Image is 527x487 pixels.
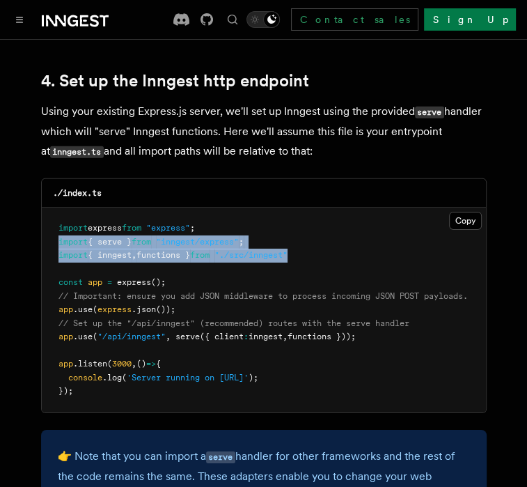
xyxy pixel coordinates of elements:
[88,237,132,247] span: { serve }
[166,332,171,341] span: ,
[58,359,73,369] span: app
[132,250,136,260] span: ,
[58,386,73,396] span: });
[190,250,210,260] span: from
[93,304,97,314] span: (
[93,332,97,341] span: (
[244,332,249,341] span: :
[206,451,235,463] code: serve
[122,373,127,382] span: (
[102,373,122,382] span: .log
[136,359,146,369] span: ()
[156,237,239,247] span: "inngest/express"
[58,250,88,260] span: import
[73,359,107,369] span: .listen
[53,188,102,198] code: ./index.ts
[175,332,200,341] span: serve
[58,332,73,341] span: app
[11,11,28,28] button: Toggle navigation
[58,304,73,314] span: app
[132,359,136,369] span: ,
[73,304,93,314] span: .use
[136,250,190,260] span: functions }
[239,237,244,247] span: ;
[132,237,151,247] span: from
[156,359,161,369] span: {
[200,332,244,341] span: ({ client
[73,332,93,341] span: .use
[58,277,83,287] span: const
[424,8,516,31] a: Sign Up
[288,332,356,341] span: functions }));
[291,8,418,31] a: Contact sales
[112,359,132,369] span: 3000
[246,11,280,28] button: Toggle dark mode
[58,291,468,301] span: // Important: ensure you add JSON middleware to process incoming JSON POST payloads.
[449,212,482,230] button: Copy
[283,332,288,341] span: ,
[41,71,309,91] a: 4. Set up the Inngest http endpoint
[146,223,190,233] span: "express"
[107,359,112,369] span: (
[146,359,156,369] span: =>
[50,146,104,158] code: inngest.ts
[214,250,288,260] span: "./src/inngest"
[97,332,166,341] span: "/api/inngest"
[249,332,283,341] span: inngest
[88,250,132,260] span: { inngest
[58,223,88,233] span: import
[88,223,122,233] span: express
[249,373,258,382] span: );
[58,318,409,328] span: // Set up the "/api/inngest" (recommended) routes with the serve handler
[132,304,156,314] span: .json
[41,102,487,162] p: Using your existing Express.js server, we'll set up Inngest using the provided handler which will...
[415,107,444,118] code: serve
[206,449,235,463] a: serve
[68,373,102,382] span: console
[224,11,241,28] button: Find something...
[88,277,102,287] span: app
[156,304,175,314] span: ());
[127,373,249,382] span: 'Server running on [URL]'
[151,277,166,287] span: ();
[190,223,195,233] span: ;
[97,304,132,314] span: express
[58,237,88,247] span: import
[122,223,141,233] span: from
[107,277,112,287] span: =
[117,277,151,287] span: express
